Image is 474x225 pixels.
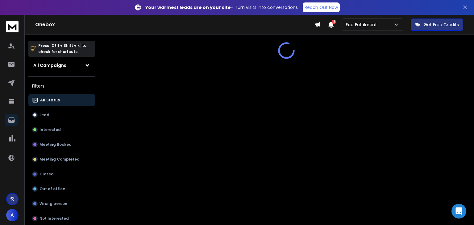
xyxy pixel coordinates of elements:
[28,59,95,72] button: All Campaigns
[303,2,340,12] a: Reach Out Now
[28,109,95,121] button: Lead
[28,82,95,90] h3: Filters
[145,4,298,10] p: – Turn visits into conversations
[6,209,19,221] button: A
[39,172,54,177] p: Closed
[33,62,66,68] h1: All Campaigns
[332,20,336,24] span: 2
[39,216,69,221] p: Not Interested
[39,157,80,162] p: Meeting Completed
[40,98,60,103] p: All Status
[51,42,81,49] span: Ctrl + Shift + k
[38,43,86,55] p: Press to check for shortcuts.
[39,127,61,132] p: Interested
[35,21,314,28] h1: Onebox
[346,22,379,28] p: Eco Fulfilment
[39,142,72,147] p: Meeting Booked
[28,168,95,180] button: Closed
[6,21,19,32] img: logo
[28,138,95,151] button: Meeting Booked
[39,186,65,191] p: Out of office
[411,18,463,31] button: Get Free Credits
[28,183,95,195] button: Out of office
[28,153,95,166] button: Meeting Completed
[424,22,459,28] p: Get Free Credits
[305,4,338,10] p: Reach Out Now
[28,94,95,106] button: All Status
[145,4,231,10] strong: Your warmest leads are on your site
[28,198,95,210] button: Wrong person
[28,124,95,136] button: Interested
[28,212,95,225] button: Not Interested
[451,204,466,219] div: Open Intercom Messenger
[39,201,67,206] p: Wrong person
[39,112,49,117] p: Lead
